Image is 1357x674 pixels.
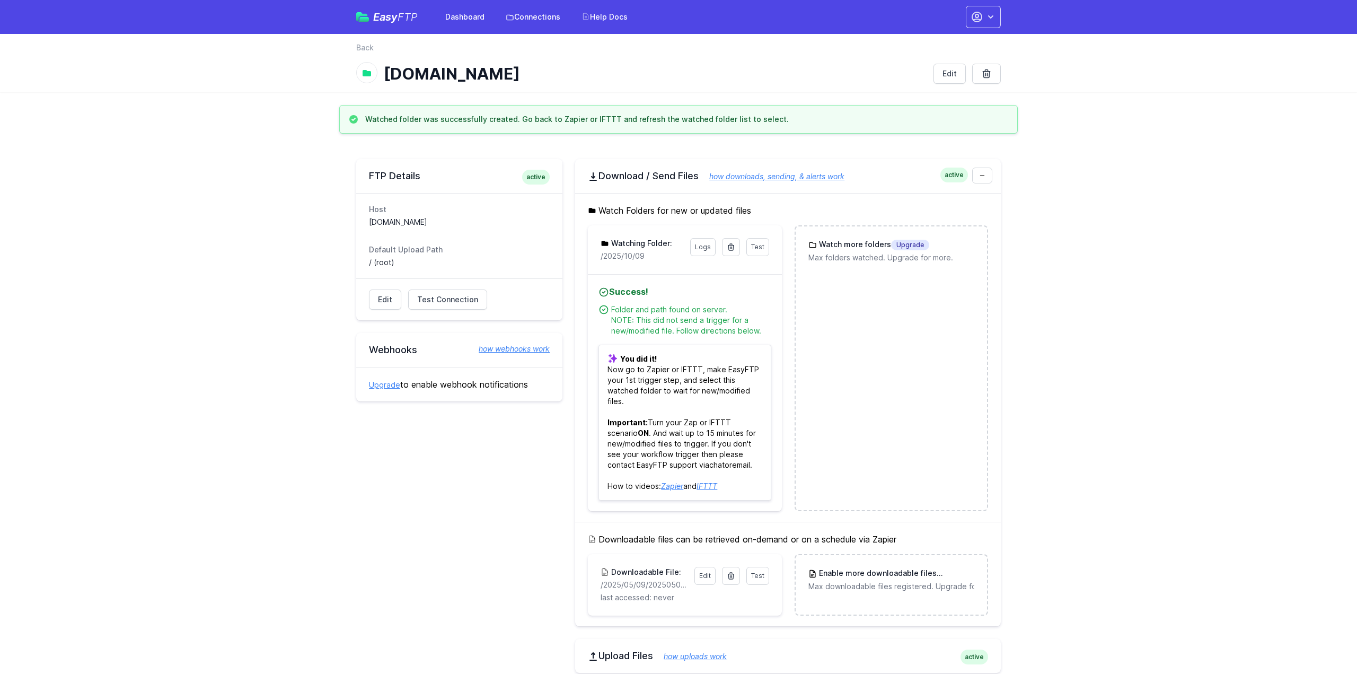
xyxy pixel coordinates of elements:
[709,460,725,469] a: chat
[575,7,634,27] a: Help Docs
[620,354,657,363] b: You did it!
[408,290,487,310] a: Test Connection
[369,344,550,356] h2: Webhooks
[356,367,562,401] div: to enable webhook notifications
[746,238,769,256] a: Test
[607,418,648,427] b: Important:
[373,12,418,22] span: Easy
[499,7,567,27] a: Connections
[369,257,550,268] dd: / (root)
[522,170,550,185] span: active
[588,204,988,217] h5: Watch Folders for new or updated files
[369,244,550,255] dt: Default Upload Path
[940,168,968,182] span: active
[356,12,418,22] a: EasyFTP
[891,240,929,250] span: Upgrade
[961,650,988,664] span: active
[601,592,769,603] p: last accessed: never
[601,580,688,590] p: /2025/05/09/20250509171559_inbound_0422652309_0756011820.mp3
[439,7,491,27] a: Dashboard
[661,482,683,491] a: Zapier
[638,428,649,437] b: ON
[598,345,771,501] p: Now go to Zapier or IFTTT, make EasyFTP your 1st trigger step, and select this watched folder to ...
[356,12,369,22] img: easyftp_logo.png
[751,572,764,580] span: Test
[817,568,974,579] h3: Enable more downloadable files
[796,226,987,276] a: Watch more foldersUpgrade Max folders watched. Upgrade for more.
[588,650,988,662] h2: Upload Files
[746,567,769,585] a: Test
[732,460,750,469] a: email
[588,533,988,546] h5: Downloadable files can be retrieved on-demand or on a schedule via Zapier
[369,380,400,389] a: Upgrade
[690,238,716,256] a: Logs
[369,170,550,182] h2: FTP Details
[653,652,727,661] a: how uploads work
[369,290,401,310] a: Edit
[417,294,478,305] span: Test Connection
[365,114,789,125] h3: Watched folder was successfully created. Go back to Zapier or IFTTT and refresh the watched folde...
[694,567,716,585] a: Edit
[817,239,929,250] h3: Watch more folders
[609,238,672,249] h3: Watching Folder:
[468,344,550,354] a: how webhooks work
[369,204,550,215] dt: Host
[609,567,681,577] h3: Downloadable File:
[796,555,987,605] a: Enable more downloadable filesUpgrade Max downloadable files registered. Upgrade for more.
[398,11,418,23] span: FTP
[601,251,683,261] p: /2025/10/09
[808,252,974,263] p: Max folders watched. Upgrade for more.
[751,243,764,251] span: Test
[937,568,975,579] span: Upgrade
[808,581,974,592] p: Max downloadable files registered. Upgrade for more.
[1304,621,1344,661] iframe: Drift Widget Chat Controller
[369,217,550,227] dd: [DOMAIN_NAME]
[598,285,771,298] h4: Success!
[588,170,988,182] h2: Download / Send Files
[699,172,844,181] a: how downloads, sending, & alerts work
[356,42,374,53] a: Back
[933,64,966,84] a: Edit
[611,304,771,336] div: Folder and path found on server. NOTE: This did not send a trigger for a new/modified file. Follo...
[356,42,1001,59] nav: Breadcrumb
[697,482,717,491] a: IFTTT
[384,64,925,83] h1: [DOMAIN_NAME]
